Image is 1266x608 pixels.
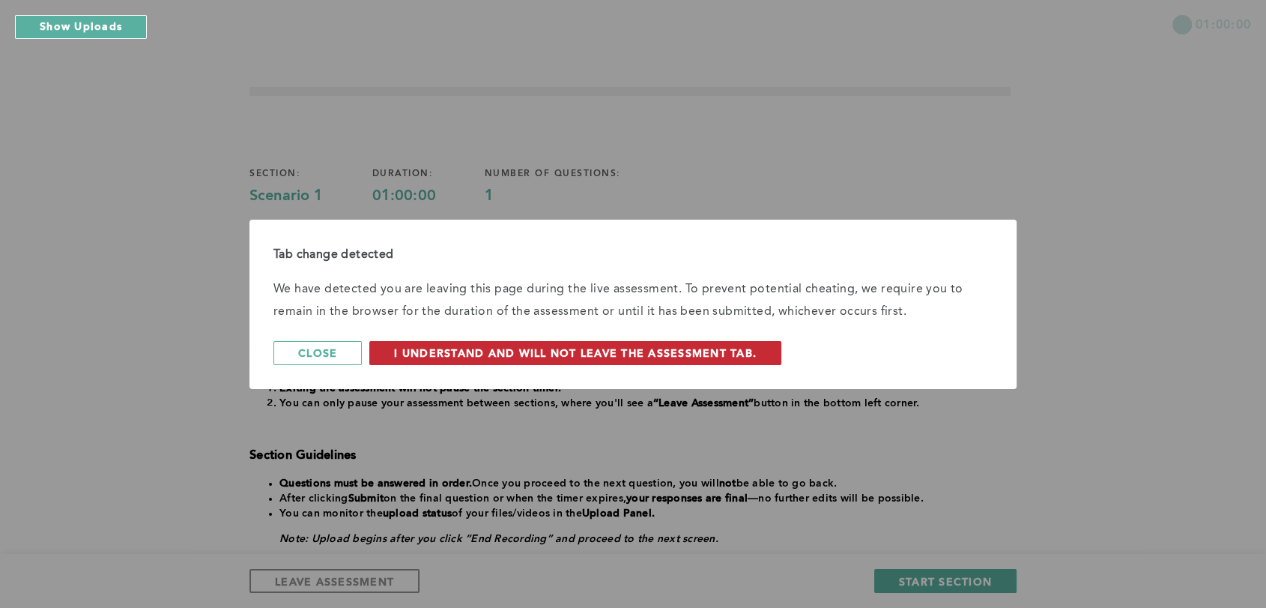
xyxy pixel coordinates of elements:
[298,346,337,360] span: Close
[394,346,757,360] span: I understand and will not leave the assessment tab.
[273,244,993,266] div: Tab change detected
[369,341,781,365] button: I understand and will not leave the assessment tab.
[273,278,993,323] p: We have detected you are leaving this page during the live assessment. To prevent potential cheat...
[15,15,147,39] button: Show Uploads
[273,341,362,365] button: Close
